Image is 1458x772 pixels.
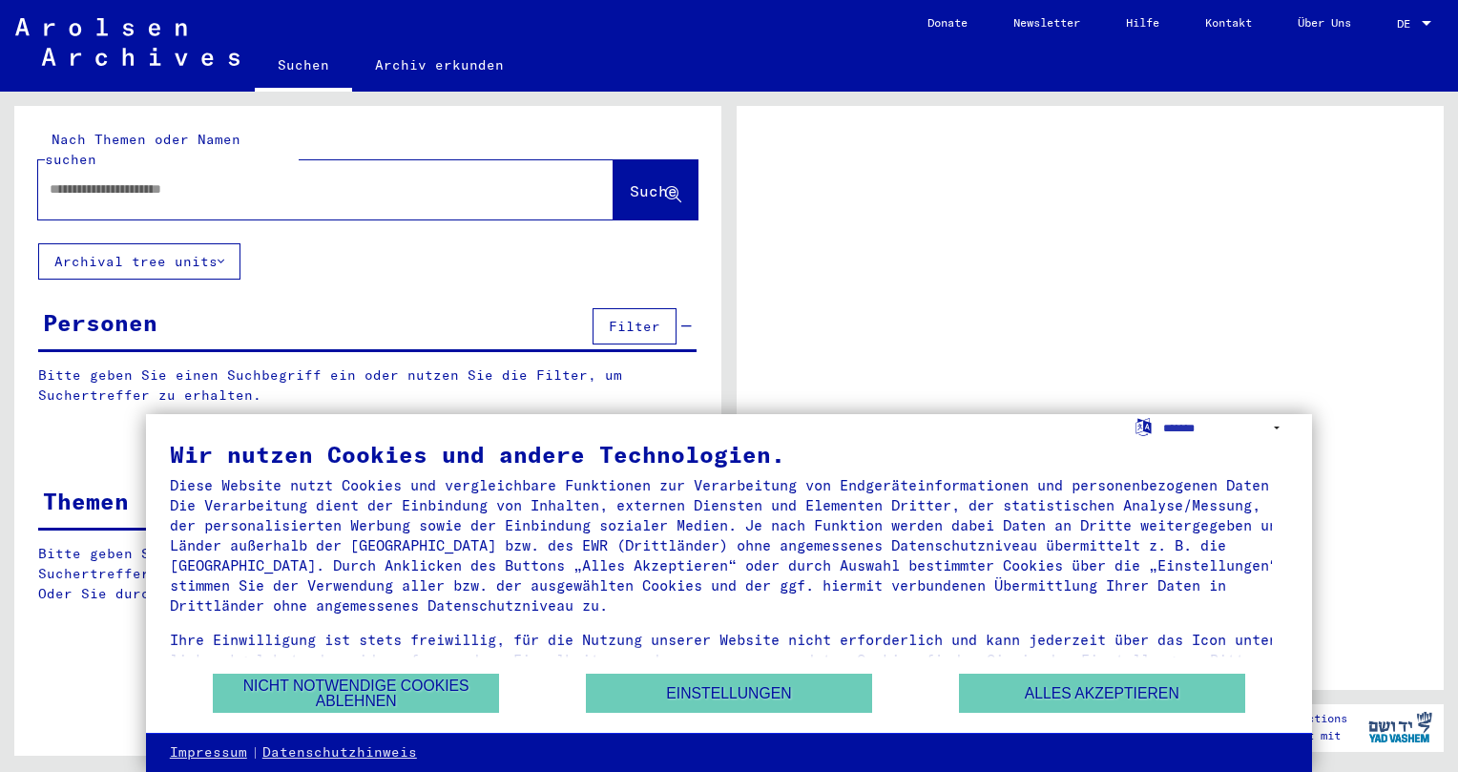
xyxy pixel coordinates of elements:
img: yv_logo.png [1364,703,1436,751]
p: Bitte geben Sie einen Suchbegriff ein oder nutzen Sie die Filter, um Suchertreffer zu erhalten. O... [38,544,698,604]
span: Filter [609,318,660,335]
div: Ihre Einwilligung ist stets freiwillig, für die Nutzung unserer Website nicht erforderlich und ka... [170,630,1288,690]
div: Wir nutzen Cookies und andere Technologien. [170,443,1288,466]
div: Diese Website nutzt Cookies und vergleichbare Funktionen zur Verarbeitung von Endgeräteinformatio... [170,475,1288,616]
button: Filter [593,308,677,344]
div: Themen [43,484,129,518]
select: Sprache auswählen [1163,414,1288,442]
button: Einstellungen [586,674,872,713]
a: Suchen [255,42,352,92]
button: Alles akzeptieren [959,674,1245,713]
button: Archival tree units [38,243,240,280]
p: Bitte geben Sie einen Suchbegriff ein oder nutzen Sie die Filter, um Suchertreffer zu erhalten. [38,365,697,406]
a: Archiv erkunden [352,42,527,88]
span: Suche [630,181,677,200]
a: Datenschutzhinweis [262,743,417,762]
button: Nicht notwendige Cookies ablehnen [213,674,499,713]
label: Sprache auswählen [1134,417,1154,435]
img: Arolsen_neg.svg [15,18,240,66]
mat-label: Nach Themen oder Namen suchen [45,131,240,168]
span: DE [1397,17,1418,31]
button: Suche [614,160,698,219]
div: Personen [43,305,157,340]
a: Impressum [170,743,247,762]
